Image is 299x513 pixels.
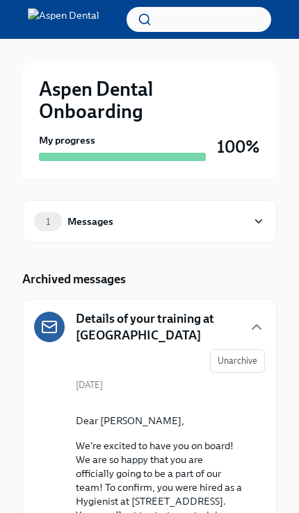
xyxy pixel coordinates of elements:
[218,354,257,368] span: Unarchive
[28,8,99,31] img: Aspen Dental
[39,133,95,147] strong: My progress
[39,78,260,122] h2: Aspen Dental Onboarding
[22,271,126,287] h5: Archived messages
[76,414,243,428] p: Dear [PERSON_NAME],
[38,217,58,227] span: 1
[217,137,260,157] h3: 100%
[67,214,113,229] div: Messages
[76,310,237,344] h5: Details of your training at [GEOGRAPHIC_DATA]
[210,349,265,373] button: Unarchive
[76,378,103,392] span: [DATE]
